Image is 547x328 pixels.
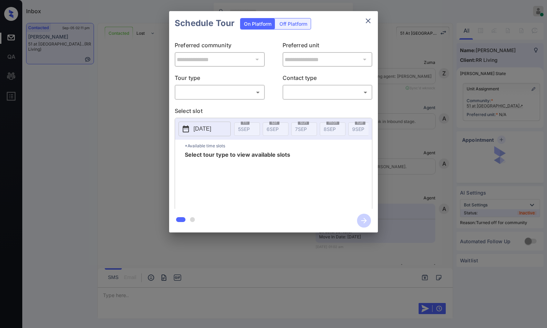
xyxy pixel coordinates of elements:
p: Select slot [175,107,372,118]
p: Contact type [283,74,373,85]
p: Preferred unit [283,41,373,52]
div: On Platform [240,18,275,29]
h2: Schedule Tour [169,11,240,35]
button: [DATE] [179,122,231,136]
p: Preferred community [175,41,265,52]
div: Off Platform [276,18,311,29]
p: [DATE] [193,125,211,133]
p: *Available time slots [185,140,372,152]
span: Select tour type to view available slots [185,152,290,207]
button: close [361,14,375,28]
p: Tour type [175,74,265,85]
